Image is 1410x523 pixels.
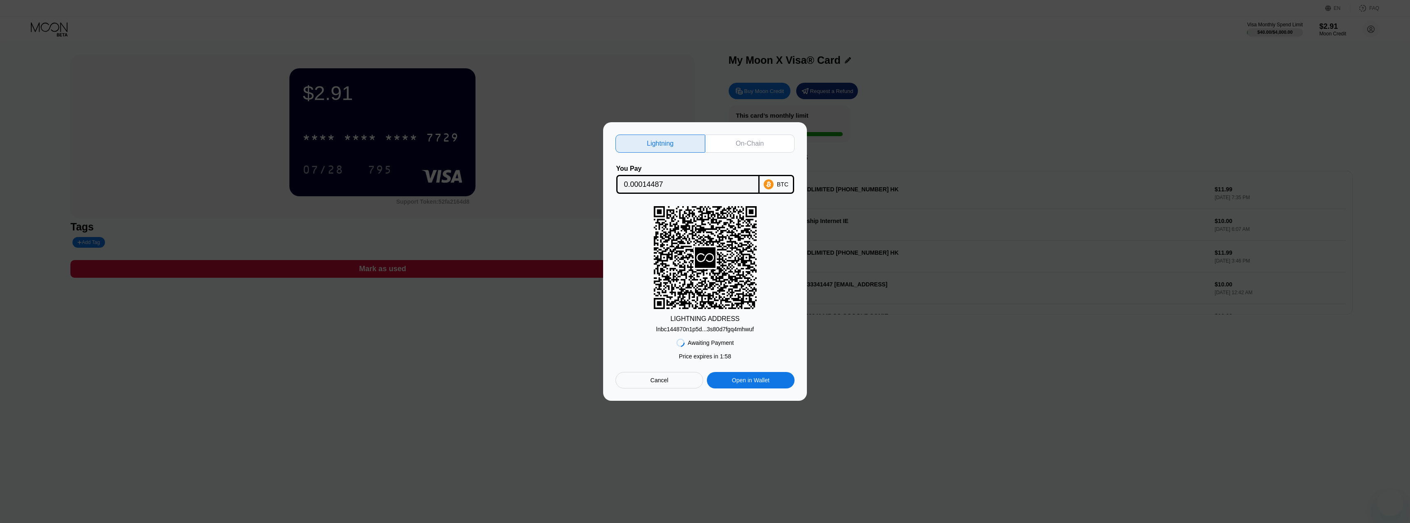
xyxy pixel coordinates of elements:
[707,372,795,388] div: Open in Wallet
[616,165,760,172] div: You Pay
[720,353,731,360] span: 1 : 58
[615,165,795,194] div: You PayBTC
[650,377,669,384] div: Cancel
[705,135,795,153] div: On-Chain
[679,353,731,360] div: Price expires in
[736,139,764,148] div: On-Chain
[1377,490,1403,516] iframe: Button to launch messaging window
[656,326,754,332] div: lnbc144870n1p5d...3s80d7fgq4mhwuf
[647,139,674,148] div: Lightning
[688,339,734,346] div: Awaiting Payment
[656,323,754,332] div: lnbc144870n1p5d...3s80d7fgq4mhwuf
[670,315,739,323] div: LIGHTNING ADDRESS
[615,372,703,388] div: Cancel
[615,135,705,153] div: Lightning
[732,377,769,384] div: Open in Wallet
[777,181,788,188] div: BTC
